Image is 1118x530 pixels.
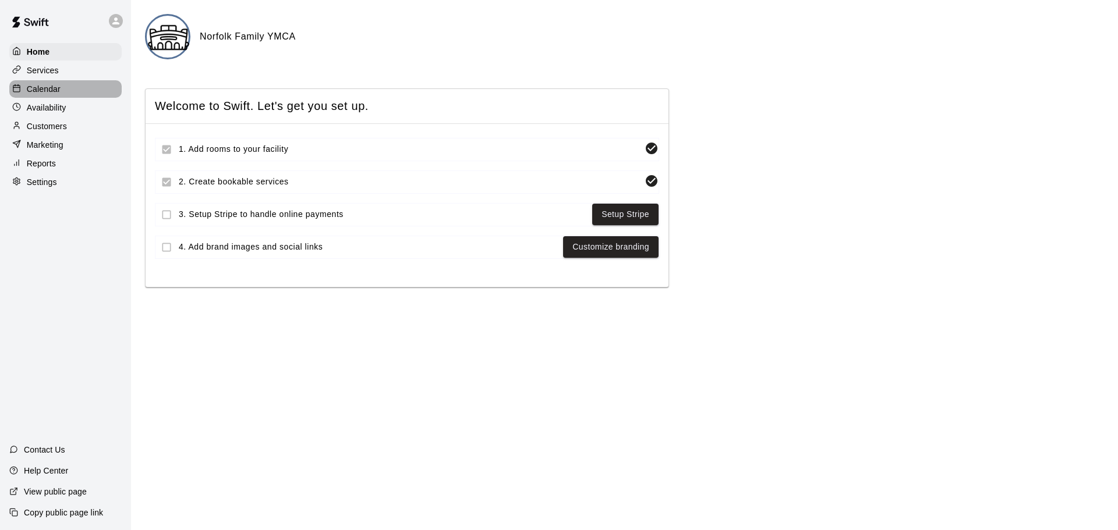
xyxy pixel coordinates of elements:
[179,208,588,220] span: 3. Setup Stripe to handle online payments
[179,143,640,155] span: 1. Add rooms to your facility
[24,486,87,497] p: View public page
[592,204,659,225] button: Setup Stripe
[27,83,61,95] p: Calendar
[9,80,122,98] a: Calendar
[9,118,122,135] a: Customers
[27,139,63,151] p: Marketing
[179,176,640,188] span: 2. Create bookable services
[147,16,190,59] img: Norfolk Family YMCA logo
[24,444,65,456] p: Contact Us
[24,507,103,518] p: Copy public page link
[200,29,296,44] h6: Norfolk Family YMCA
[179,241,558,253] span: 4. Add brand images and social links
[572,240,649,254] a: Customize branding
[27,158,56,169] p: Reports
[563,236,659,258] button: Customize branding
[9,99,122,116] a: Availability
[155,98,659,114] span: Welcome to Swift. Let's get you set up.
[9,136,122,154] a: Marketing
[27,102,66,113] p: Availability
[9,43,122,61] a: Home
[9,173,122,191] a: Settings
[9,62,122,79] a: Services
[27,176,57,188] p: Settings
[27,46,50,58] p: Home
[24,465,68,476] p: Help Center
[9,155,122,172] a: Reports
[602,207,649,222] a: Setup Stripe
[27,65,59,76] p: Services
[27,120,67,132] p: Customers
